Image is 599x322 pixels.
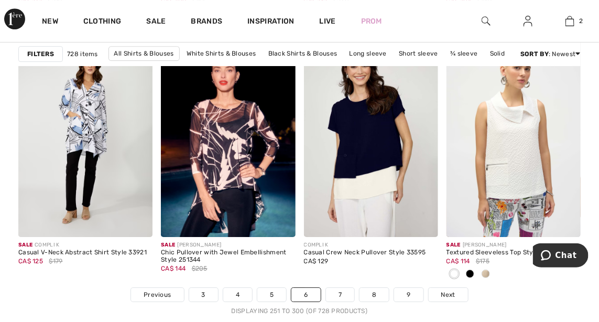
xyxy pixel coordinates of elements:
[394,288,423,302] a: 9
[257,288,286,302] a: 5
[144,290,171,299] span: Previous
[565,15,574,27] img: My Bag
[42,17,58,28] a: New
[181,47,262,60] a: White Shirts & Blouses
[18,306,581,316] div: Displaying 251 to 300 (of 728 products)
[304,36,438,237] img: Casual Crew Neck Pullover Style 33595. Navy / ivory
[394,47,443,60] a: Short sleeve
[441,290,455,299] span: Next
[361,16,382,27] a: Prom
[326,288,354,302] a: 7
[161,36,295,237] img: Chic Pullover with Jewel Embellishment Style 251344. Black/Off White
[549,15,590,27] a: 2
[445,47,483,60] a: ¾ sleeve
[131,288,183,302] a: Previous
[161,265,186,272] span: CA$ 144
[320,16,336,27] a: Live
[189,288,218,302] a: 3
[304,249,438,256] div: Casual Crew Neck Pullover Style 33595
[520,50,549,58] strong: Sort By
[476,256,489,266] span: $175
[524,15,532,27] img: My Info
[247,17,294,28] span: Inspiration
[4,8,25,29] img: 1ère Avenue
[462,266,478,283] div: Black
[27,49,54,59] strong: Filters
[161,241,295,249] div: [PERSON_NAME]
[192,264,208,273] span: $205
[146,17,166,28] a: Sale
[478,266,494,283] div: Parchment
[515,15,541,28] a: Sign In
[360,288,389,302] a: 8
[161,242,175,248] span: Sale
[18,36,153,237] img: Casual V-Neck Abstract Shirt Style 33921. As sample
[291,288,320,302] a: 6
[49,256,62,266] span: $179
[83,17,121,28] a: Clothing
[320,61,415,74] a: [PERSON_NAME] & Blouses
[223,288,252,302] a: 4
[580,16,583,26] span: 2
[446,36,581,237] img: Textured Sleeveless Top Style 252211. White
[18,287,581,316] nav: Page navigation
[446,242,461,248] span: Sale
[161,249,295,264] div: Chic Pullover with Jewel Embellishment Style 251344
[18,242,32,248] span: Sale
[18,249,153,256] div: Casual V-Neck Abstract Shirt Style 33921
[482,15,491,27] img: search the website
[203,61,318,74] a: [PERSON_NAME] Shirts & Blouses
[191,17,223,28] a: Brands
[304,241,438,249] div: COMPLI K
[18,241,153,249] div: COMPLI K
[18,257,43,265] span: CA$ 125
[446,241,581,249] div: [PERSON_NAME]
[485,47,510,60] a: Solid
[263,47,343,60] a: Black Shirts & Blouses
[446,249,581,256] div: Textured Sleeveless Top Style 252211
[304,257,329,265] span: CA$ 129
[108,46,180,61] a: All Shirts & Blouses
[446,257,470,265] span: CA$ 114
[446,266,462,283] div: White
[520,49,581,59] div: : Newest
[533,243,589,270] iframe: Opens a widget where you can chat to one of our agents
[67,49,98,59] span: 728 items
[429,288,468,302] a: Next
[344,47,392,60] a: Long sleeve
